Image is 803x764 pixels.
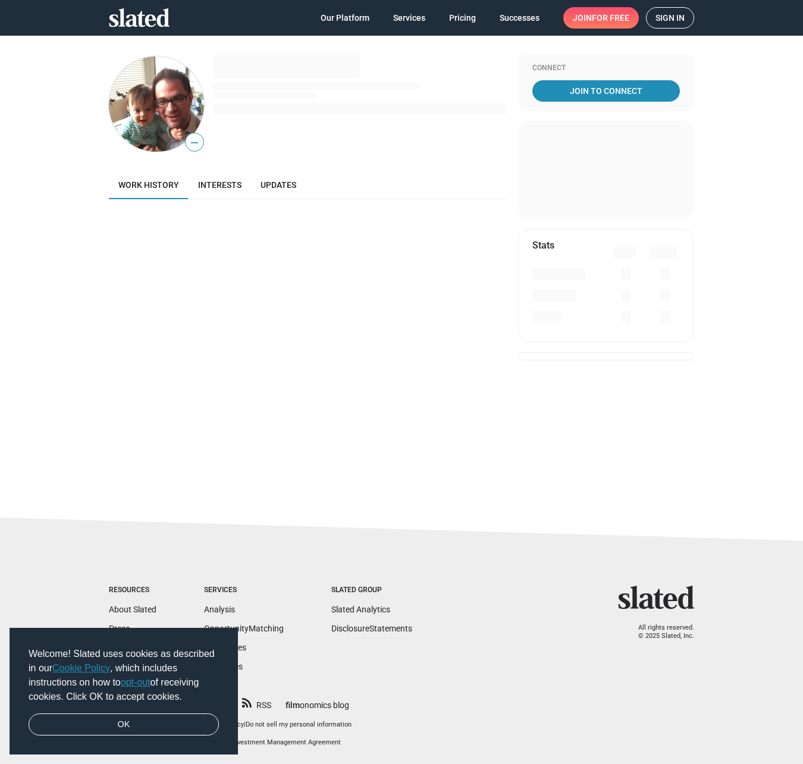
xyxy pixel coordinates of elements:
a: Services [384,7,435,29]
span: Updates [261,180,296,190]
a: Successes [490,7,549,29]
p: All rights reserved. © 2025 Slated, Inc. [626,624,694,641]
span: Sign in [655,8,685,28]
span: Pricing [449,7,476,29]
span: Services [393,7,425,29]
a: OpportunityMatching [204,624,284,633]
a: Sign in [646,7,694,29]
a: Interests [189,171,251,199]
a: dismiss cookie message [29,713,219,736]
span: Our Platform [321,7,369,29]
a: RSS [242,693,271,711]
span: for free [592,7,629,29]
a: Press [109,624,130,633]
span: Join [573,7,629,29]
span: Work history [118,180,179,190]
a: Join To Connect [532,80,680,102]
div: Resources [109,586,156,595]
a: Joinfor free [563,7,639,29]
span: | [244,721,246,728]
a: filmonomics blog [286,690,349,711]
a: About Slated [109,605,156,614]
div: Services [204,586,284,595]
div: cookieconsent [10,628,238,755]
a: Slated Analytics [331,605,390,614]
a: Analysis [204,605,235,614]
span: Welcome! Slated uses cookies as described in our , which includes instructions on how to of recei... [29,647,219,704]
mat-card-title: Stats [532,239,554,251]
button: Do not sell my personal information [246,721,352,730]
a: Our Platform [311,7,379,29]
span: film [286,700,300,710]
div: Connect [532,64,680,73]
span: — [186,135,203,150]
span: Successes [500,7,539,29]
span: Join To Connect [535,80,677,102]
a: Pricing [440,7,485,29]
span: Interests [198,180,241,190]
a: DisclosureStatements [331,624,412,633]
a: opt-out [121,677,150,687]
a: Investment Management Agreement [232,738,341,746]
a: Work history [109,171,189,199]
a: Cookie Policy [52,663,110,673]
a: Updates [251,171,306,199]
div: Slated Group [331,586,412,595]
